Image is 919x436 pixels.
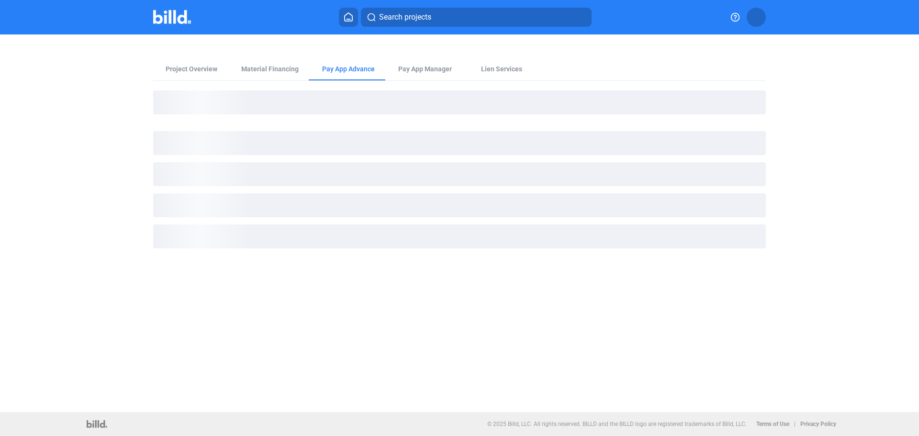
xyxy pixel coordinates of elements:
[153,90,766,114] div: loading
[153,224,766,248] div: loading
[487,421,747,427] p: © 2025 Billd, LLC. All rights reserved. BILLD and the BILLD logo are registered trademarks of Bil...
[87,420,107,428] img: logo
[166,64,217,74] div: Project Overview
[794,421,796,427] p: |
[153,193,766,217] div: loading
[800,421,836,427] b: Privacy Policy
[756,421,789,427] b: Terms of Use
[398,64,452,74] span: Pay App Manager
[361,8,592,27] button: Search projects
[322,64,375,74] div: Pay App Advance
[481,64,522,74] div: Lien Services
[241,64,299,74] div: Material Financing
[153,10,191,24] img: Billd Company Logo
[153,131,766,155] div: loading
[379,11,431,23] span: Search projects
[153,162,766,186] div: loading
